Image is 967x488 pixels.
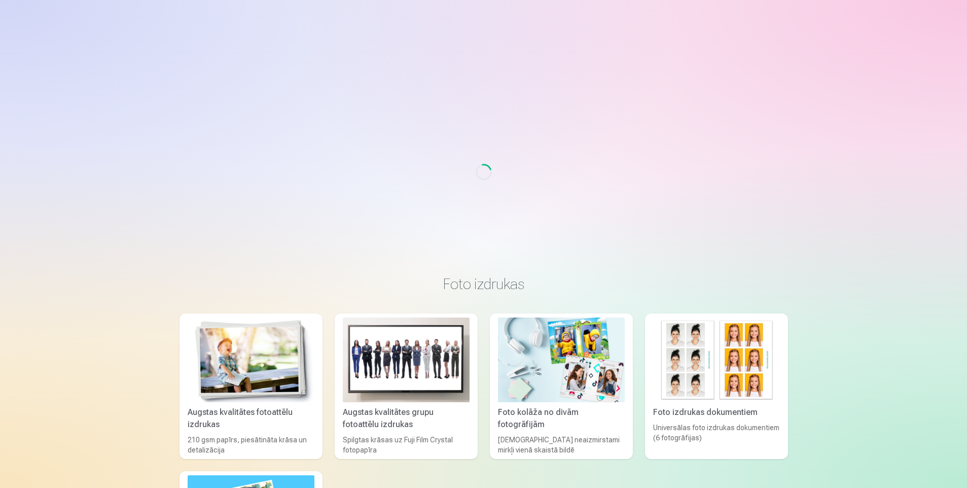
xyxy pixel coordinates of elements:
div: Foto izdrukas dokumentiem [649,406,784,419]
img: Augstas kvalitātes fotoattēlu izdrukas [188,318,314,402]
h3: Foto izdrukas [188,275,780,293]
img: Foto izdrukas dokumentiem [653,318,780,402]
div: [DEMOGRAPHIC_DATA] neaizmirstami mirkļi vienā skaistā bildē [494,435,629,455]
a: Augstas kvalitātes grupu fotoattēlu izdrukasAugstas kvalitātes grupu fotoattēlu izdrukasSpilgtas ... [335,313,478,459]
div: 210 gsm papīrs, piesātināta krāsa un detalizācija [184,435,318,455]
img: Foto kolāža no divām fotogrāfijām [498,318,625,402]
a: Foto kolāža no divām fotogrāfijāmFoto kolāža no divām fotogrāfijām[DEMOGRAPHIC_DATA] neaizmirstam... [490,313,633,459]
div: Universālas foto izdrukas dokumentiem (6 fotogrāfijas) [649,423,784,455]
a: Foto izdrukas dokumentiemFoto izdrukas dokumentiemUniversālas foto izdrukas dokumentiem (6 fotogr... [645,313,788,459]
div: Spilgtas krāsas uz Fuji Film Crystal fotopapīra [339,435,474,455]
div: Augstas kvalitātes grupu fotoattēlu izdrukas [339,406,474,431]
a: Augstas kvalitātes fotoattēlu izdrukasAugstas kvalitātes fotoattēlu izdrukas210 gsm papīrs, piesā... [180,313,323,459]
div: Augstas kvalitātes fotoattēlu izdrukas [184,406,318,431]
div: Foto kolāža no divām fotogrāfijām [494,406,629,431]
img: Augstas kvalitātes grupu fotoattēlu izdrukas [343,318,470,402]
